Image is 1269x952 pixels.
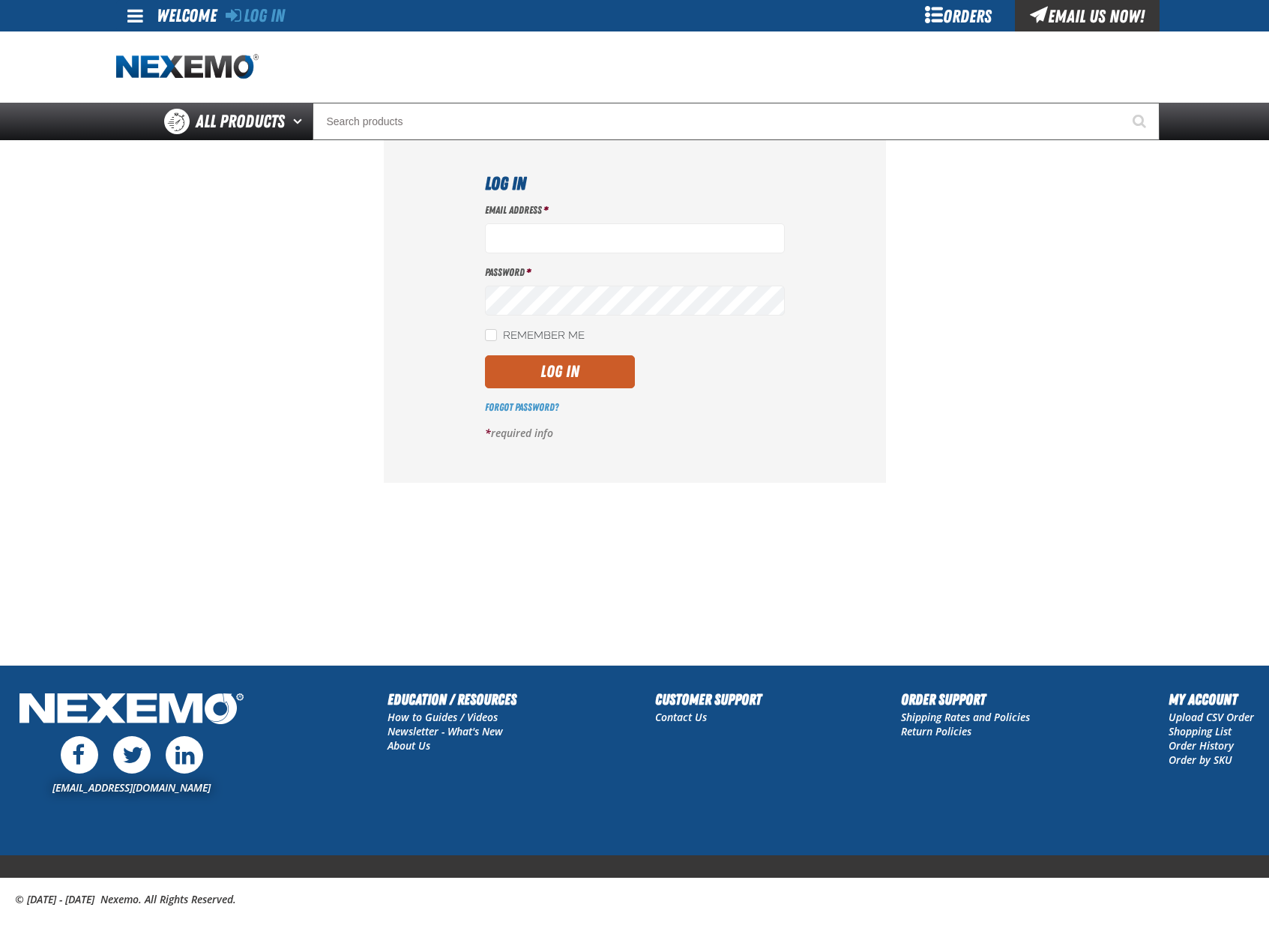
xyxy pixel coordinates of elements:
[485,329,585,343] label: Remember Me
[388,738,430,753] a: About Us
[196,108,285,135] span: All Products
[1169,688,1254,711] h2: My Account
[485,170,785,197] h1: Log In
[901,688,1030,711] h2: Order Support
[485,203,785,217] label: Email Address
[1169,753,1232,767] a: Order by SKU
[485,355,635,388] button: Log In
[485,401,558,413] a: Forgot Password?
[1169,710,1254,724] a: Upload CSV Order
[901,724,971,738] a: Return Policies
[288,103,313,140] button: Open All Products pages
[388,724,503,738] a: Newsletter - What's New
[1169,724,1232,738] a: Shopping List
[15,688,248,732] img: Nexemo Logo
[116,54,259,80] a: Home
[52,780,211,795] a: [EMAIL_ADDRESS][DOMAIN_NAME]
[226,5,285,26] a: Log In
[485,329,497,341] input: Remember Me
[655,710,707,724] a: Contact Us
[901,710,1030,724] a: Shipping Rates and Policies
[485,427,785,441] p: required info
[1122,103,1160,140] button: Start Searching
[485,265,785,280] label: Password
[313,103,1160,140] input: Search
[1169,738,1234,753] a: Order History
[388,710,498,724] a: How to Guides / Videos
[655,688,762,711] h2: Customer Support
[388,688,516,711] h2: Education / Resources
[116,54,259,80] img: Nexemo logo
